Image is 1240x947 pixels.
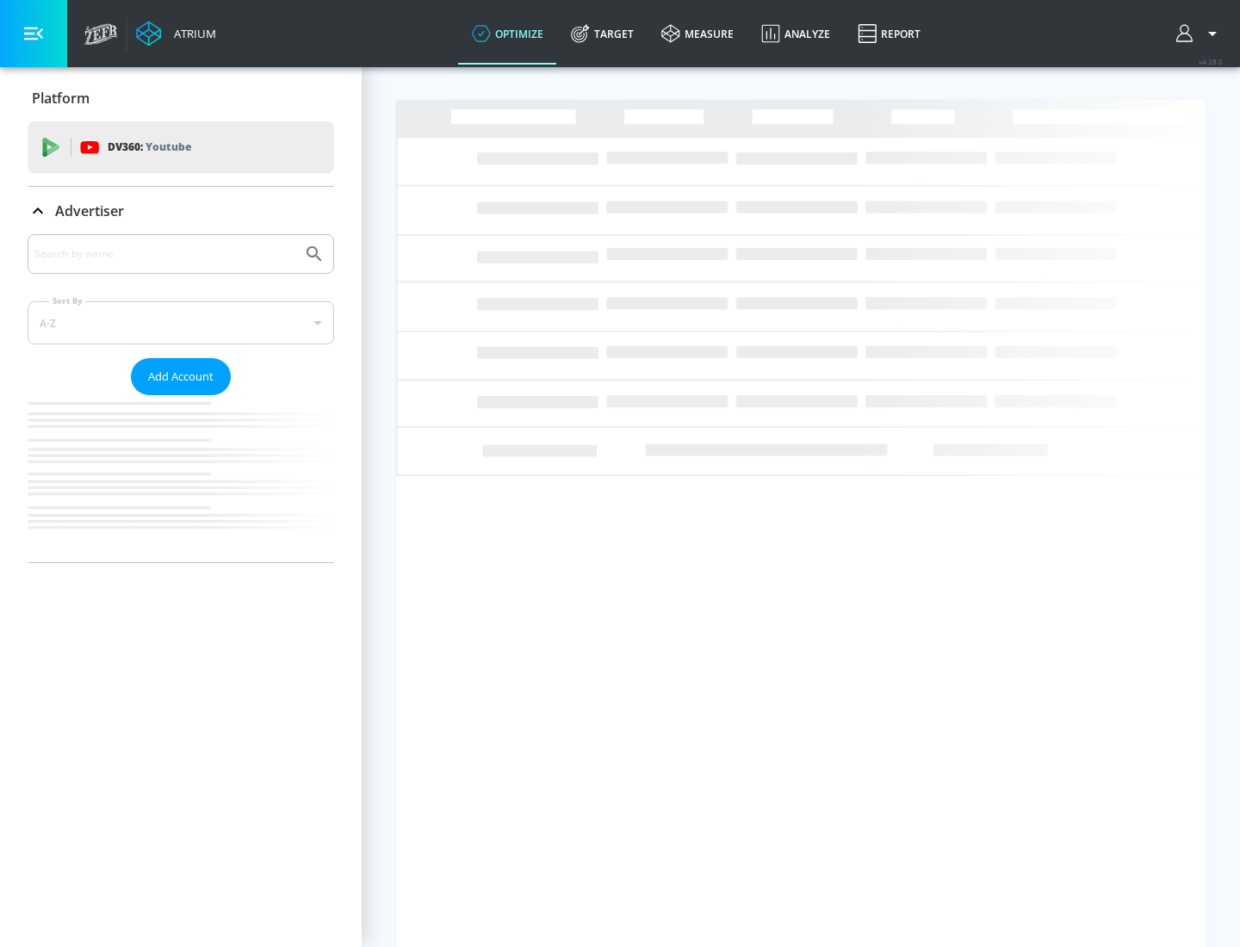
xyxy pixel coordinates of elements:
[844,3,934,65] a: Report
[458,3,557,65] a: optimize
[32,89,90,108] p: Platform
[28,301,334,344] div: A-Z
[28,187,334,235] div: Advertiser
[28,121,334,173] div: DV360: Youtube
[28,234,334,562] div: Advertiser
[34,243,295,265] input: Search by name
[131,358,231,395] button: Add Account
[648,3,747,65] a: measure
[557,3,648,65] a: Target
[28,395,334,562] nav: list of Advertiser
[146,138,191,156] p: Youtube
[1199,57,1223,66] span: v 4.28.0
[148,367,214,387] span: Add Account
[49,295,86,306] label: Sort By
[136,21,216,46] a: Atrium
[167,26,216,41] div: Atrium
[28,74,334,122] div: Platform
[108,138,191,157] p: DV360:
[55,201,124,220] p: Advertiser
[747,3,844,65] a: Analyze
